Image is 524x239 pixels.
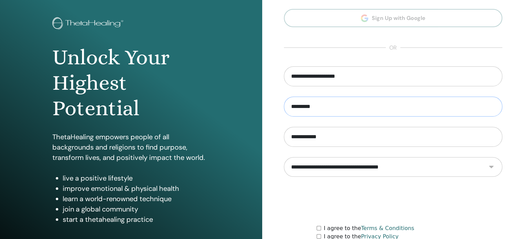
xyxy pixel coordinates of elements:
[63,214,210,225] li: start a thetahealing practice
[63,204,210,214] li: join a global community
[324,224,414,232] label: I agree to the
[361,225,414,231] a: Terms & Conditions
[63,173,210,183] li: live a positive lifestyle
[52,132,210,163] p: ThetaHealing empowers people of all backgrounds and religions to find purpose, transform lives, a...
[52,45,210,121] h1: Unlock Your Highest Potential
[341,187,445,214] iframe: reCAPTCHA
[386,44,400,52] span: or
[63,194,210,204] li: learn a world-renowned technique
[63,183,210,194] li: improve emotional & physical health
